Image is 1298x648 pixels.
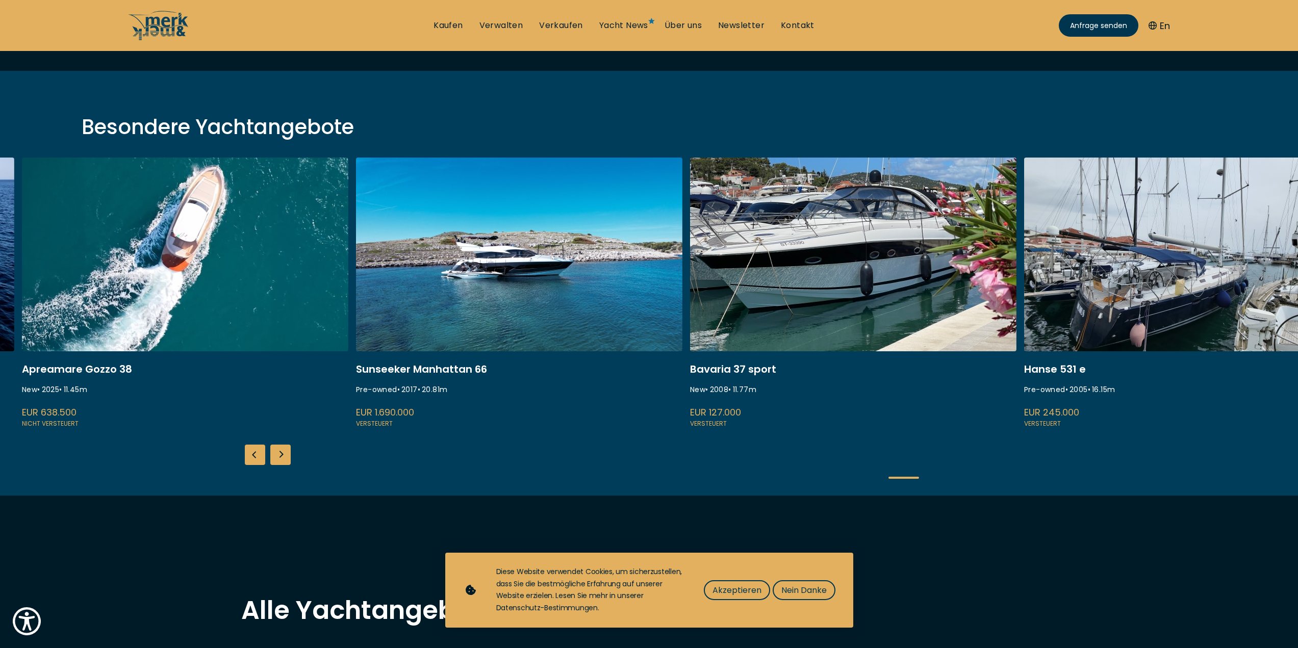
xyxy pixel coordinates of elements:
div: Previous slide [245,445,265,465]
a: Über uns [665,20,702,31]
button: Show Accessibility Preferences [10,605,43,638]
a: Yacht News [599,20,648,31]
a: Verwalten [479,20,523,31]
a: Newsletter [718,20,765,31]
a: Kontakt [781,20,815,31]
div: Diese Website verwendet Cookies, um sicherzustellen, dass Sie die bestmögliche Erfahrung auf unse... [496,566,683,614]
button: Akzeptieren [704,580,770,600]
a: Datenschutz-Bestimmungen [496,603,598,613]
span: Akzeptieren [712,584,761,597]
h2: Alle Yachtangebote [241,598,1057,623]
a: Verkaufen [539,20,583,31]
button: Nein Danke [773,580,835,600]
button: En [1149,19,1170,33]
span: Anfrage senden [1070,20,1127,31]
a: Anfrage senden [1059,14,1138,37]
a: Kaufen [434,20,463,31]
div: Next slide [270,445,291,465]
span: Nein Danke [781,584,827,597]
